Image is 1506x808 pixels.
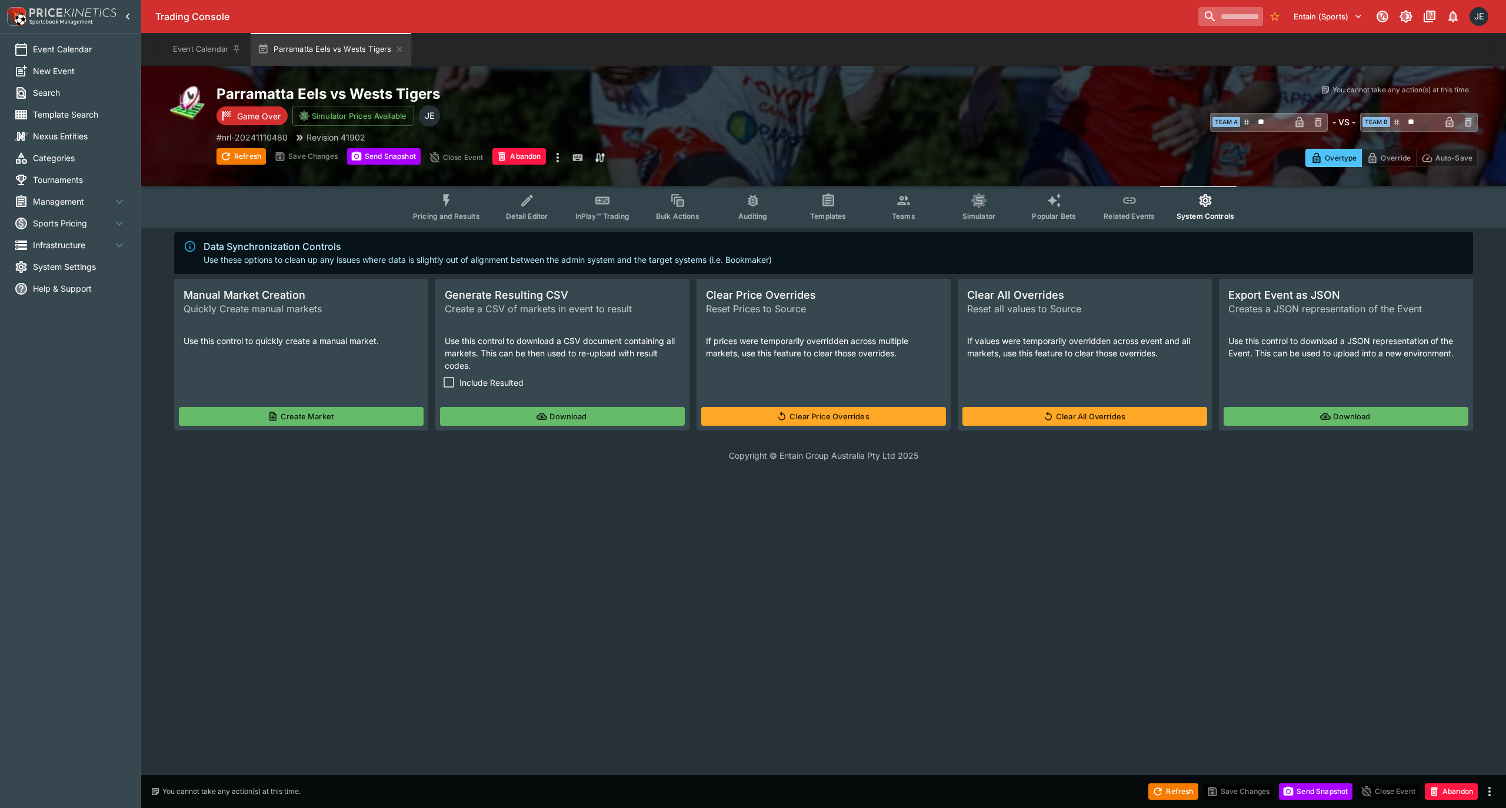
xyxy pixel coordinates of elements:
[1148,783,1198,800] button: Refresh
[1032,212,1076,221] span: Popular Bets
[404,186,1244,228] div: Event type filters
[706,288,941,302] span: Clear Price Overrides
[445,288,680,302] span: Generate Resulting CSV
[184,288,419,302] span: Manual Market Creation
[347,148,421,165] button: Send Snapshot
[1419,6,1440,27] button: Documentation
[1372,6,1393,27] button: Connected to PK
[1381,152,1411,164] p: Override
[1442,6,1464,27] button: Notifications
[1305,149,1478,167] div: Start From
[1279,783,1352,800] button: Send Snapshot
[141,449,1506,462] p: Copyright © Entain Group Australia Pty Ltd 2025
[1224,407,1468,426] button: Download
[1332,85,1471,95] p: You cannot take any action(s) at this time.
[33,65,126,77] span: New Event
[33,130,126,142] span: Nexus Entities
[962,212,995,221] span: Simulator
[1466,4,1492,29] button: James Edlin
[967,302,1202,316] span: Reset all values to Source
[33,195,112,208] span: Management
[29,8,116,17] img: PriceKinetics
[1395,6,1417,27] button: Toggle light/dark mode
[1305,149,1362,167] button: Overtype
[29,19,93,25] img: Sportsbook Management
[1425,784,1478,796] span: Mark an event as closed and abandoned.
[892,212,915,221] span: Teams
[166,33,248,66] button: Event Calendar
[967,335,1202,359] p: If values were temporarily overridden across event and all markets, use this feature to clear tho...
[33,173,126,186] span: Tournaments
[1361,149,1416,167] button: Override
[216,148,266,165] button: Refresh
[656,212,699,221] span: Bulk Actions
[162,786,301,797] p: You cannot take any action(s) at this time.
[216,85,847,103] h2: Copy To Clipboard
[459,376,524,389] span: Include Resulted
[492,150,545,162] span: Mark an event as closed and abandoned.
[33,282,126,295] span: Help & Support
[445,302,680,316] span: Create a CSV of markets in event to result
[706,302,941,316] span: Reset Prices to Source
[292,106,414,126] button: Simulator Prices Available
[1482,784,1497,799] button: more
[967,288,1202,302] span: Clear All Overrides
[1228,288,1464,302] span: Export Event as JSON
[306,131,365,143] p: Revision 41902
[1332,116,1355,128] h6: - VS -
[1198,7,1263,26] input: search
[1212,117,1240,127] span: Team A
[251,33,411,66] button: Parramatta Eels vs Wests Tigers
[204,236,772,271] div: Use these options to clean up any issues where data is slightly out of alignment between the admi...
[237,110,281,122] p: Game Over
[33,261,126,273] span: System Settings
[184,335,419,347] p: Use this control to quickly create a manual market.
[155,11,1194,23] div: Trading Console
[1265,7,1284,26] button: No Bookmarks
[4,5,27,28] img: PriceKinetics Logo
[1435,152,1472,164] p: Auto-Save
[419,105,440,126] div: James Edlin
[1425,783,1478,800] button: Abandon
[1104,212,1155,221] span: Related Events
[169,85,207,122] img: rugby_league.png
[184,302,419,316] span: Quickly Create manual markets
[33,43,126,55] span: Event Calendar
[440,407,685,426] button: Download
[738,212,767,221] span: Auditing
[1228,302,1464,316] span: Creates a JSON representation of the Event
[701,407,946,426] button: Clear Price Overrides
[1177,212,1234,221] span: System Controls
[810,212,846,221] span: Templates
[1416,149,1478,167] button: Auto-Save
[33,108,126,121] span: Template Search
[445,335,680,372] p: Use this control to download a CSV document containing all markets. This can be then used to re-u...
[179,407,424,426] button: Create Market
[1228,335,1464,359] p: Use this control to download a JSON representation of the Event. This can be used to upload into ...
[1362,117,1390,127] span: Team B
[706,335,941,359] p: If prices were temporarily overridden across multiple markets, use this feature to clear those ov...
[33,217,112,229] span: Sports Pricing
[962,407,1207,426] button: Clear All Overrides
[551,148,565,167] button: more
[33,239,112,251] span: Infrastructure
[506,212,548,221] span: Detail Editor
[575,212,629,221] span: InPlay™ Trading
[216,131,288,143] p: Copy To Clipboard
[1287,7,1370,26] button: Select Tenant
[33,86,126,99] span: Search
[1470,7,1488,26] div: James Edlin
[204,239,772,253] div: Data Synchronization Controls
[33,152,126,164] span: Categories
[492,148,545,165] button: Abandon
[413,212,480,221] span: Pricing and Results
[1325,152,1357,164] p: Overtype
